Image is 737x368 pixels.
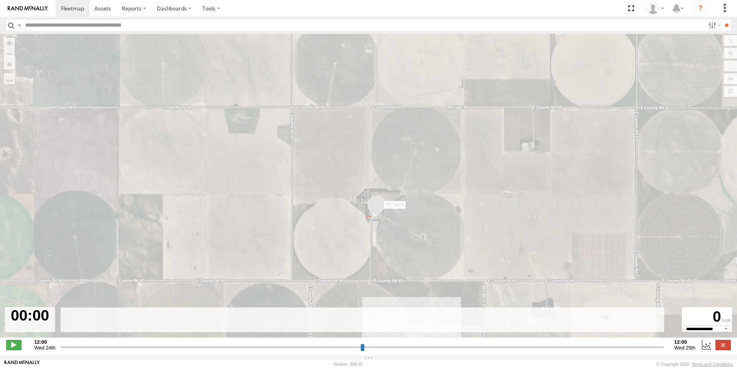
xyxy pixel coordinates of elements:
div: Version: 309.01 [333,362,363,366]
label: Search Query [16,20,22,31]
span: Wed 24th [34,345,56,351]
a: Visit our Website [4,360,40,368]
span: Wed 25th [674,345,695,351]
div: Al Bahnsen [644,3,667,14]
label: Play/Stop [6,340,22,350]
strong: 12:00 [674,339,695,345]
div: 0 [683,308,731,326]
div: © Copyright 2025 - [656,362,733,366]
label: Search Filter Options [705,20,722,31]
strong: 12:00 [34,339,56,345]
a: Terms and Conditions [692,362,733,366]
img: rand-logo.svg [8,6,48,11]
i: ? [694,2,707,15]
label: Close [715,340,731,350]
